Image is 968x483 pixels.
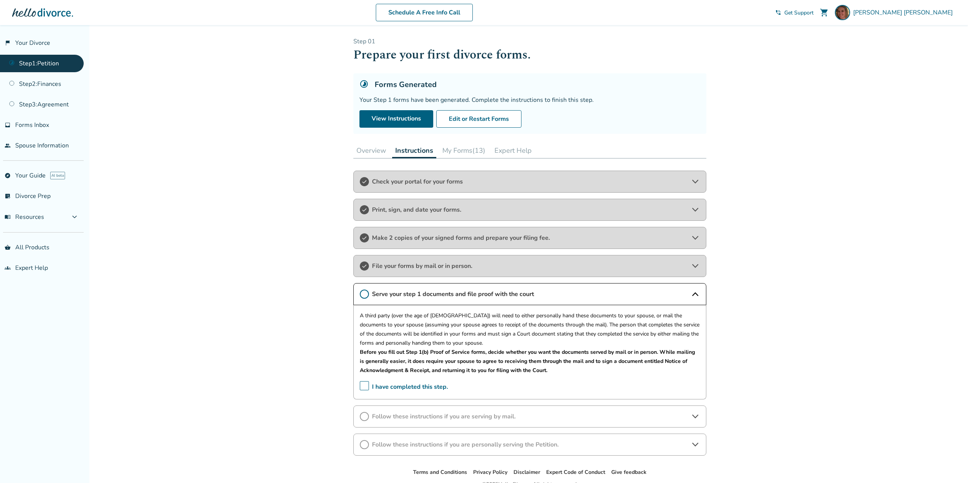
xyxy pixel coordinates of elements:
span: I have completed this step. [360,381,448,393]
a: Expert Code of Conduct [546,469,605,476]
p: Step 0 1 [353,37,706,46]
span: Follow these instructions if you are serving by mail. [372,412,688,421]
span: phone_in_talk [775,10,781,16]
div: Your Step 1 forms have been generated. Complete the instructions to finish this step. [359,96,700,104]
span: Check your portal for your forms [372,177,688,186]
span: Get Support [784,9,814,16]
li: Give feedback [611,468,647,477]
span: expand_more [70,212,79,222]
strong: Before you fill out Step 1(b) Proof of Service forms, decide whether you want the documents serve... [360,348,695,374]
a: Privacy Policy [473,469,507,476]
button: Overview [353,143,389,158]
span: Print, sign, and date your forms. [372,206,688,214]
span: menu_book [5,214,11,220]
span: Follow these instructions if you are personally serving the Petition. [372,440,688,449]
a: Schedule A Free Info Call [376,4,473,21]
h1: Prepare your first divorce forms. [353,46,706,64]
span: Resources [5,213,44,221]
span: groups [5,265,11,271]
a: Terms and Conditions [413,469,467,476]
span: people [5,143,11,149]
span: Forms Inbox [15,121,49,129]
iframe: Chat Widget [930,447,968,483]
button: Expert Help [491,143,535,158]
span: list_alt_check [5,193,11,199]
span: shopping_basket [5,244,11,250]
li: Disclaimer [513,468,540,477]
h5: Forms Generated [375,79,437,90]
span: Serve your step 1 documents and file proof with the court [372,290,688,298]
p: A third party (over the age of [DEMOGRAPHIC_DATA]) will need to either personally hand these docu... [360,311,700,348]
button: My Forms(13) [439,143,488,158]
span: [PERSON_NAME] [PERSON_NAME] [853,8,956,17]
span: Make 2 copies of your signed forms and prepare your filing fee. [372,234,688,242]
span: shopping_cart [820,8,829,17]
span: File your forms by mail or in person. [372,262,688,270]
img: Lucy Cordero [835,5,850,20]
span: explore [5,173,11,179]
span: flag_2 [5,40,11,46]
a: phone_in_talkGet Support [775,9,814,16]
a: View Instructions [359,110,433,128]
button: Edit or Restart Forms [436,110,521,128]
span: AI beta [50,172,65,179]
button: Instructions [392,143,436,158]
span: inbox [5,122,11,128]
